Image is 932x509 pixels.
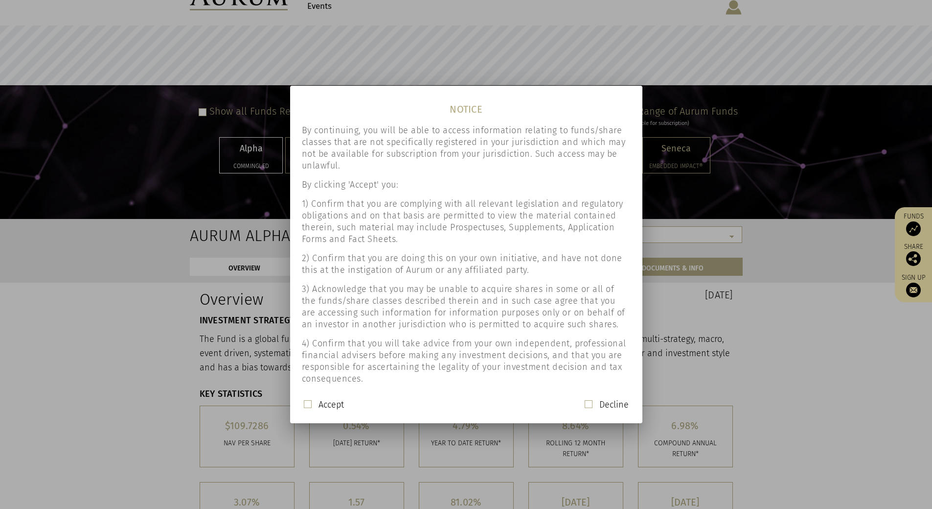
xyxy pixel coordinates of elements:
[302,338,631,385] p: 4) Confirm that you will take advice from your own independent, professional financial advisers b...
[906,251,921,266] img: Share this post
[906,283,921,297] img: Sign up to our newsletter
[599,399,629,411] label: Decline
[290,93,642,117] h1: NOTICE
[302,198,631,245] p: 1) Confirm that you are complying with all relevant legislation and regulatory obligations and on...
[302,124,631,171] p: By continuing, you will be able to access information relating to funds/share classes that are no...
[302,283,631,330] p: 3) Acknowledge that you may be unable to acquire shares in some or all of the funds/share classes...
[900,212,927,236] a: Funds
[302,252,631,276] p: 2) Confirm that you are doing this on your own initiative, and have not done this at the instigat...
[906,221,921,236] img: Access Funds
[318,399,344,411] label: Accept
[302,179,631,191] p: By clicking 'Accept' you:
[900,273,927,297] a: Sign up
[900,243,927,266] div: Share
